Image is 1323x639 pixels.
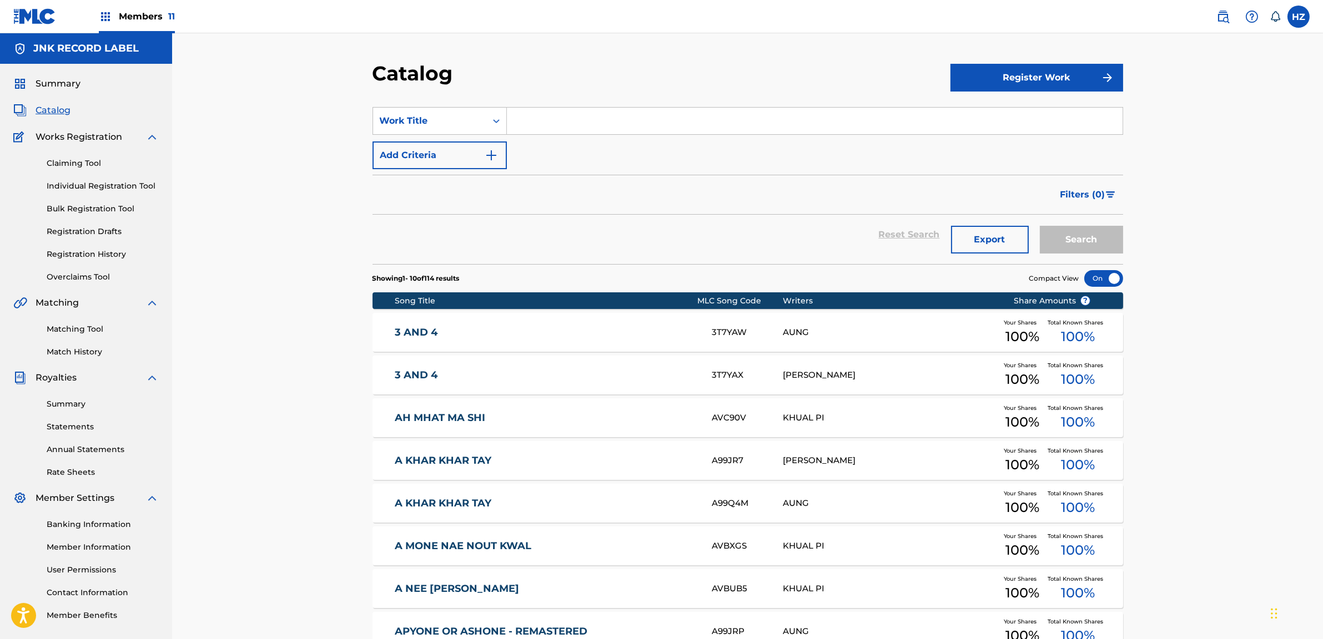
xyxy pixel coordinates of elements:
[145,371,159,384] img: expand
[145,491,159,505] img: expand
[145,130,159,144] img: expand
[380,114,480,128] div: Work Title
[1014,295,1090,307] span: Share Amounts
[47,444,159,455] a: Annual Statements
[1081,296,1090,305] span: ?
[951,226,1029,253] button: Export
[373,107,1123,264] form: Search Form
[47,323,159,335] a: Matching Tool
[395,625,697,638] a: APYONE OR ASHONE - REMASTERED
[712,412,783,424] div: AVC90V
[1054,181,1123,209] button: Filters (0)
[13,77,81,90] a: SummarySummary
[1061,327,1095,347] span: 100 %
[1106,191,1115,198] img: filter
[712,625,783,638] div: A99JRP
[1048,404,1108,412] span: Total Known Shares
[13,296,27,310] img: Matching
[1048,447,1108,455] span: Total Known Shares
[13,8,56,24] img: MLC Logo
[783,625,997,638] div: AUNG
[395,497,697,510] a: A KHAR KHAR TAY
[712,454,783,467] div: A99JR7
[47,226,159,237] a: Registration Drafts
[783,369,997,382] div: [PERSON_NAME]
[1004,404,1041,412] span: Your Shares
[1061,369,1095,389] span: 100 %
[373,273,460,283] p: Showing 1 - 10 of 114 results
[1048,575,1108,583] span: Total Known Shares
[1241,6,1263,28] div: Help
[1061,498,1095,518] span: 100 %
[13,130,28,144] img: Works Registration
[1267,586,1323,639] iframe: Chat Widget
[712,540,783,552] div: AVBXGS
[47,610,159,621] a: Member Benefits
[783,454,997,467] div: [PERSON_NAME]
[36,371,77,384] span: Royalties
[36,491,114,505] span: Member Settings
[13,42,27,55] img: Accounts
[47,346,159,358] a: Match History
[47,519,159,530] a: Banking Information
[13,104,71,117] a: CatalogCatalog
[47,421,159,433] a: Statements
[1271,597,1277,630] div: Drag
[1005,455,1039,475] span: 100 %
[1004,318,1041,327] span: Your Shares
[1004,447,1041,455] span: Your Shares
[13,491,27,505] img: Member Settings
[1005,369,1039,389] span: 100 %
[1270,11,1281,22] div: Notifications
[1005,498,1039,518] span: 100 %
[36,130,122,144] span: Works Registration
[13,371,27,384] img: Royalties
[1245,10,1259,23] img: help
[950,64,1123,92] button: Register Work
[99,10,112,23] img: Top Rightsholders
[168,11,175,22] span: 11
[1061,412,1095,432] span: 100 %
[697,295,783,307] div: MLC Song Code
[36,104,71,117] span: Catalog
[1061,540,1095,560] span: 100 %
[783,412,997,424] div: KHUAL PI
[783,497,997,510] div: AUNG
[783,326,997,339] div: AUNG
[712,369,783,382] div: 3T7YAX
[47,271,159,283] a: Overclaims Tool
[1216,10,1230,23] img: search
[1061,583,1095,603] span: 100 %
[1048,489,1108,498] span: Total Known Shares
[1048,318,1108,327] span: Total Known Shares
[47,203,159,215] a: Bulk Registration Tool
[47,564,159,576] a: User Permissions
[1004,617,1041,626] span: Your Shares
[395,412,697,424] a: AH MHAT MA SHI
[33,42,139,55] h5: JNK RECORD LABEL
[712,326,783,339] div: 3T7YAW
[47,541,159,553] a: Member Information
[36,296,79,310] span: Matching
[395,295,697,307] div: Song Title
[1004,575,1041,583] span: Your Shares
[1060,188,1105,201] span: Filters ( 0 )
[47,180,159,192] a: Individual Registration Tool
[373,141,507,169] button: Add Criteria
[1004,489,1041,498] span: Your Shares
[47,398,159,410] a: Summary
[395,582,697,595] a: A NEE [PERSON_NAME]
[36,77,81,90] span: Summary
[1005,583,1039,603] span: 100 %
[395,369,697,382] a: 3 AND 4
[712,497,783,510] div: A99Q4M
[1287,6,1310,28] div: User Menu
[783,295,997,307] div: Writers
[485,149,498,162] img: 9d2ae6d4665cec9f34b9.svg
[783,582,997,595] div: KHUAL PI
[47,248,159,260] a: Registration History
[47,587,159,599] a: Contact Information
[712,582,783,595] div: AVBUB5
[1048,361,1108,369] span: Total Known Shares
